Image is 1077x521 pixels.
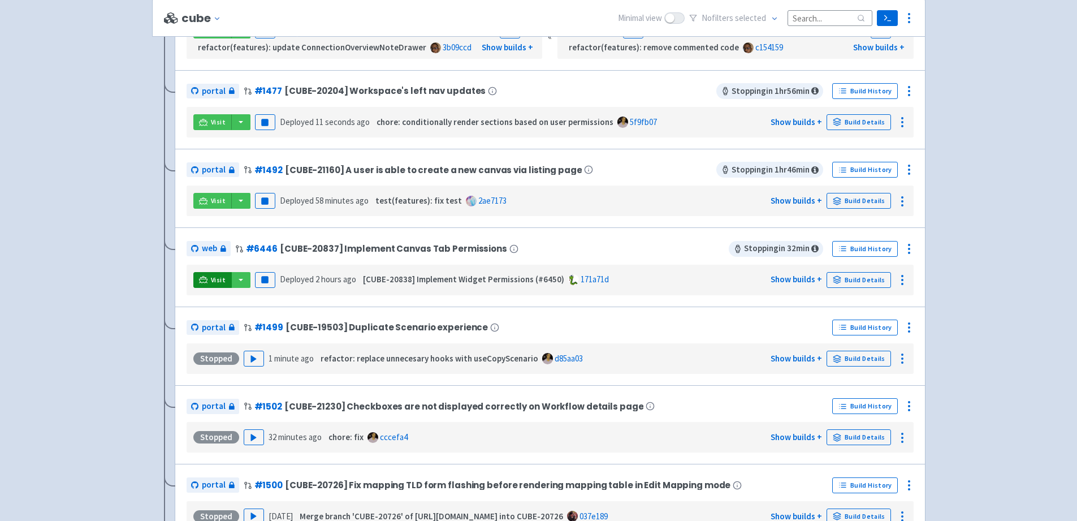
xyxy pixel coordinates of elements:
a: 5f9fb07 [630,117,657,127]
a: Build Details [827,272,891,288]
a: Build History [832,398,898,414]
span: Stopping in 1 hr 46 min [716,162,823,178]
span: Visit [211,196,226,205]
a: Show builds + [771,432,822,442]
span: Visit [211,118,226,127]
span: selected [735,12,766,23]
span: portal [202,321,226,334]
span: Deployed [280,195,369,206]
span: portal [202,163,226,176]
a: 3b09ccd [443,42,472,53]
time: 58 minutes ago [315,195,369,206]
a: portal [187,320,239,335]
span: [CUBE-21230] Checkboxes are not displayed correctly on Workflow details page [284,402,643,411]
a: Show builds + [771,274,822,285]
span: Minimal view [618,12,662,25]
a: Show builds + [771,117,822,127]
time: 1 minute ago [269,353,314,364]
a: #1477 [254,85,282,97]
strong: chore: fix [328,432,364,442]
a: 171a71d [581,274,609,285]
input: Search... [788,10,872,25]
a: Build History [832,320,898,335]
a: Show builds + [771,353,822,364]
a: Visit [193,272,232,288]
a: portal [187,84,239,99]
span: [CUBE-20726] Fix mapping TLD form flashing before rendering mapping table in Edit Mapping mode [285,480,730,490]
a: d85aa03 [555,353,583,364]
a: cccefa4 [380,432,408,442]
strong: chore: conditionally render sections based on user permissions [377,117,613,127]
span: [CUBE-21160] A user is able to create a new canvas via listing page [285,165,582,175]
a: Build History [832,83,898,99]
a: 2ae7173 [478,195,507,206]
span: [CUBE-19503] Duplicate Scenario experience [286,322,488,332]
span: web [202,242,217,255]
a: Show builds + [482,42,533,53]
button: Play [244,429,264,445]
a: portal [187,399,239,414]
time: 11 seconds ago [315,117,370,127]
time: 32 minutes ago [269,432,322,442]
a: portal [187,477,239,493]
a: #1500 [254,479,283,491]
strong: refactor(features): remove commented code [569,42,739,53]
time: 2 hours ago [315,274,356,285]
a: c154159 [755,42,783,53]
a: #1502 [254,401,282,412]
a: Show builds + [771,195,822,206]
a: Show builds + [853,42,905,53]
a: #1499 [254,321,283,333]
strong: refactor: replace unnecesary hooks with useCopyScenario [321,353,538,364]
a: web [187,241,231,256]
a: Build History [832,241,898,257]
span: No filter s [702,12,766,25]
a: Build History [832,162,898,178]
button: Play [244,351,264,367]
div: Stopped [193,431,239,444]
span: [CUBE-20837] Implement Canvas Tab Permissions [280,244,507,253]
span: portal [202,479,226,492]
button: Pause [255,272,275,288]
span: Visit [211,275,226,285]
button: Pause [255,193,275,209]
a: #6446 [246,243,278,255]
a: Build History [832,477,898,493]
strong: refactor(features): update ConnectionOverviewNoteDrawer [198,42,426,53]
button: Pause [255,114,275,130]
a: #1492 [254,164,283,176]
span: [CUBE-20204] Workspace's left nav updates [284,86,486,96]
span: Stopping in 1 hr 56 min [716,83,823,99]
a: Terminal [877,10,898,26]
span: Stopping in 32 min [729,241,823,257]
strong: [CUBE-20838] Implement Widget Permissions (#6450) [363,274,564,285]
a: Build Details [827,351,891,367]
span: Deployed [280,117,370,127]
a: Build Details [827,193,891,209]
a: Visit [193,193,232,209]
a: Build Details [827,114,891,130]
div: « [548,15,552,59]
span: portal [202,400,226,413]
a: portal [187,162,239,178]
a: Visit [193,114,232,130]
span: portal [202,85,226,98]
button: cube [181,12,225,25]
div: Stopped [193,352,239,365]
a: Build Details [827,429,891,445]
strong: test(features): fix test [375,195,462,206]
span: Deployed [280,274,356,285]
